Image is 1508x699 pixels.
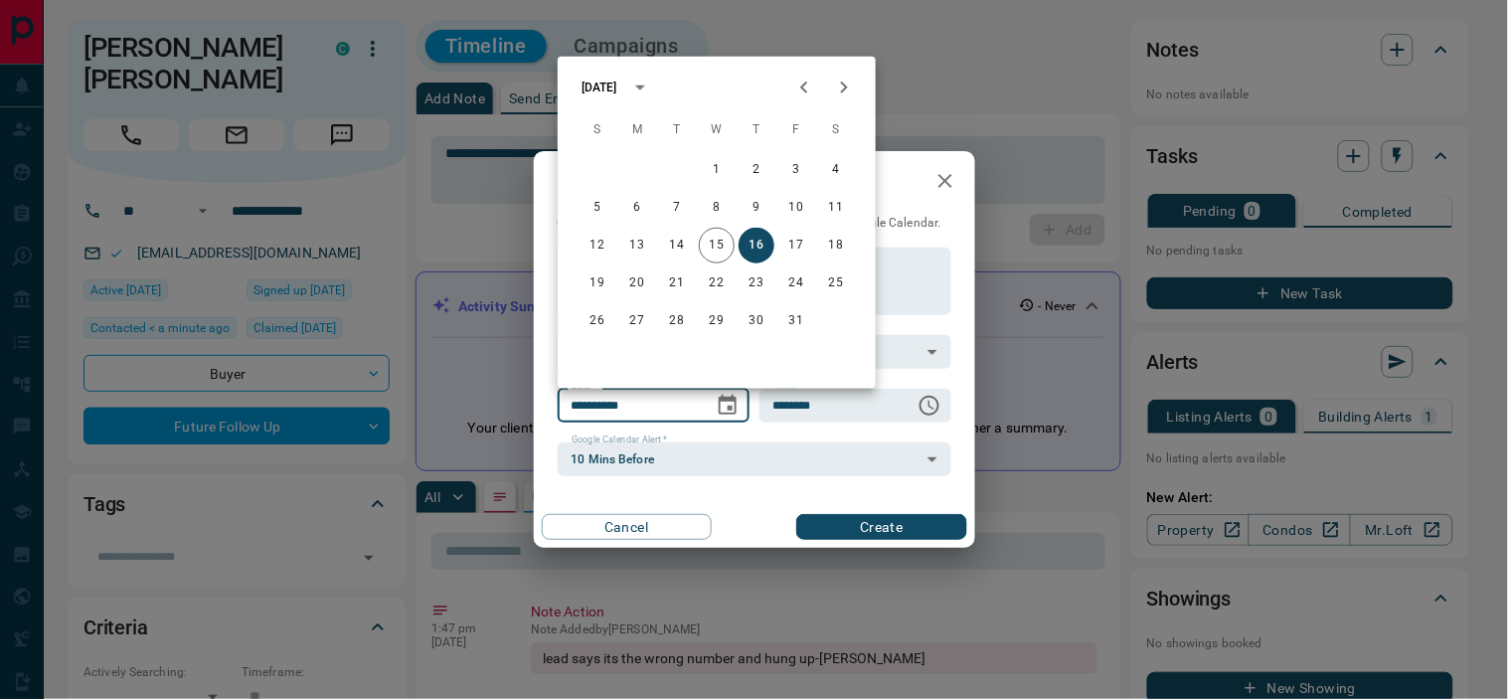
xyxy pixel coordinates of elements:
button: 28 [659,303,695,339]
button: 25 [818,265,854,301]
span: Sunday [580,110,615,150]
button: 23 [739,265,774,301]
button: calendar view is open, switch to year view [623,71,657,104]
button: 1 [699,152,735,188]
button: 5 [580,190,615,226]
span: Monday [619,110,655,150]
button: 10 [778,190,814,226]
button: 20 [619,265,655,301]
button: 21 [659,265,695,301]
label: Google Calendar Alert [572,434,667,446]
button: 19 [580,265,615,301]
button: 3 [778,152,814,188]
button: 11 [818,190,854,226]
button: Choose time, selected time is 6:00 AM [910,386,949,426]
button: 15 [699,228,735,263]
button: 18 [818,228,854,263]
button: 4 [818,152,854,188]
button: 7 [659,190,695,226]
span: Wednesday [699,110,735,150]
label: Date [572,380,596,393]
button: 17 [778,228,814,263]
button: 2 [739,152,774,188]
button: 16 [739,228,774,263]
span: Friday [778,110,814,150]
button: 13 [619,228,655,263]
button: 30 [739,303,774,339]
span: Tuesday [659,110,695,150]
button: 29 [699,303,735,339]
button: 27 [619,303,655,339]
button: 31 [778,303,814,339]
button: 9 [739,190,774,226]
button: Cancel [542,514,712,540]
div: [DATE] [582,79,617,96]
button: 22 [699,265,735,301]
div: 10 Mins Before [558,442,951,476]
span: Saturday [818,110,854,150]
button: Next month [824,68,864,107]
button: 12 [580,228,615,263]
button: Previous month [784,68,824,107]
label: Time [773,380,799,393]
span: Thursday [739,110,774,150]
button: Choose date, selected date is Oct 16, 2025 [708,386,748,426]
button: 26 [580,303,615,339]
h2: New Task [534,151,669,215]
button: 24 [778,265,814,301]
button: 8 [699,190,735,226]
button: 6 [619,190,655,226]
button: 14 [659,228,695,263]
button: Create [796,514,966,540]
